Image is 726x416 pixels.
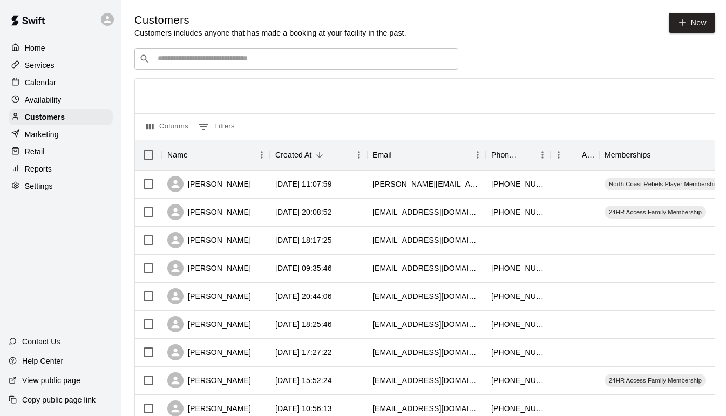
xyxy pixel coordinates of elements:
[372,375,480,386] div: jdyke82@gmail.com
[22,375,80,386] p: View public page
[605,206,706,219] div: 24HR Access Family Membership
[167,140,188,170] div: Name
[651,147,666,162] button: Sort
[275,403,332,414] div: 2025-10-11 10:56:13
[22,356,63,366] p: Help Center
[491,140,519,170] div: Phone Number
[25,181,53,192] p: Settings
[134,48,458,70] div: Search customers by name or email
[25,112,65,122] p: Customers
[162,140,270,170] div: Name
[22,394,96,405] p: Copy public page link
[605,374,706,387] div: 24HR Access Family Membership
[367,140,486,170] div: Email
[605,208,706,216] span: 24HR Access Family Membership
[9,74,113,91] a: Calendar
[491,207,545,217] div: +12169052350
[167,260,251,276] div: [PERSON_NAME]
[351,147,367,163] button: Menu
[25,146,45,157] p: Retail
[275,263,332,274] div: 2025-10-13 09:35:46
[275,140,312,170] div: Created At
[134,13,406,28] h5: Customers
[25,77,56,88] p: Calendar
[567,147,582,162] button: Sort
[167,288,251,304] div: [PERSON_NAME]
[25,94,62,105] p: Availability
[167,176,251,192] div: [PERSON_NAME]
[167,316,251,332] div: [PERSON_NAME]
[254,147,270,163] button: Menu
[551,140,599,170] div: Age
[372,347,480,358] div: marcmo99@yahoo.com
[9,92,113,108] a: Availability
[519,147,534,162] button: Sort
[392,147,407,162] button: Sort
[275,207,332,217] div: 2025-10-13 20:08:52
[486,140,551,170] div: Phone Number
[491,403,545,414] div: +12164039664
[372,319,480,330] div: melinda_varian@yahoo.com
[9,109,113,125] a: Customers
[275,375,332,386] div: 2025-10-11 15:52:24
[582,140,594,170] div: Age
[275,179,332,189] div: 2025-10-14 11:07:59
[25,43,45,53] p: Home
[605,180,723,188] span: North Coast Rebels Player Membership
[491,375,545,386] div: +12162253536
[167,344,251,360] div: [PERSON_NAME]
[605,376,706,385] span: 24HR Access Family Membership
[25,60,55,71] p: Services
[275,291,332,302] div: 2025-10-12 20:44:06
[9,178,113,194] a: Settings
[9,57,113,73] a: Services
[372,207,480,217] div: doyleci@yahoo.com
[167,204,251,220] div: [PERSON_NAME]
[372,291,480,302] div: grabowg@yahoo.com
[372,263,480,274] div: ywdeng@gmail.com
[312,147,327,162] button: Sort
[9,40,113,56] a: Home
[270,140,367,170] div: Created At
[22,336,60,347] p: Contact Us
[551,147,567,163] button: Menu
[275,347,332,358] div: 2025-10-12 17:27:22
[491,319,545,330] div: +16145956777
[605,140,651,170] div: Memberships
[134,28,406,38] p: Customers includes anyone that has made a booking at your facility in the past.
[534,147,551,163] button: Menu
[167,232,251,248] div: [PERSON_NAME]
[372,179,480,189] div: duane.utterback@gmail.com
[275,319,332,330] div: 2025-10-12 18:25:46
[195,118,238,135] button: Show filters
[491,263,545,274] div: +18043385591
[491,291,545,302] div: +12164109085
[372,403,480,414] div: mrjones440@gmail.com
[491,347,545,358] div: +12165339076
[372,140,392,170] div: Email
[9,161,113,177] a: Reports
[188,147,203,162] button: Sort
[372,235,480,245] div: bbuzzbaseball@gmail.com
[25,129,59,140] p: Marketing
[605,178,723,190] div: North Coast Rebels Player Membership
[25,163,52,174] p: Reports
[470,147,486,163] button: Menu
[9,144,113,160] a: Retail
[167,372,251,388] div: [PERSON_NAME]
[9,126,113,142] a: Marketing
[275,235,332,245] div: 2025-10-13 18:17:25
[491,179,545,189] div: +14408364588
[669,13,715,33] a: New
[144,118,191,135] button: Select columns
